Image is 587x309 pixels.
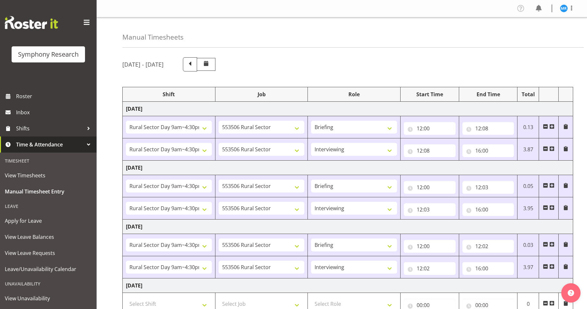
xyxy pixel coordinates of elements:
[517,197,539,220] td: 3.95
[5,216,92,226] span: Apply for Leave
[521,90,535,98] div: Total
[219,90,305,98] div: Job
[568,290,574,296] img: help-xxl-2.png
[16,91,93,101] span: Roster
[2,245,95,261] a: View Leave Requests
[123,161,573,175] td: [DATE]
[126,90,212,98] div: Shift
[404,240,456,253] input: Click to select...
[2,229,95,245] a: View Leave Balances
[404,203,456,216] input: Click to select...
[560,5,568,12] img: michael-robinson11856.jpg
[123,102,573,116] td: [DATE]
[5,171,92,180] span: View Timesheets
[123,220,573,234] td: [DATE]
[462,262,514,275] input: Click to select...
[2,213,95,229] a: Apply for Leave
[404,144,456,157] input: Click to select...
[2,200,95,213] div: Leave
[5,248,92,258] span: View Leave Requests
[517,116,539,138] td: 0.13
[16,108,93,117] span: Inbox
[517,256,539,278] td: 3.97
[404,262,456,275] input: Click to select...
[18,50,79,59] div: Symphony Research
[2,261,95,277] a: Leave/Unavailability Calendar
[517,234,539,256] td: 0.03
[517,138,539,161] td: 3.87
[462,122,514,135] input: Click to select...
[5,187,92,196] span: Manual Timesheet Entry
[122,61,164,68] h5: [DATE] - [DATE]
[5,232,92,242] span: View Leave Balances
[16,124,84,133] span: Shifts
[5,16,58,29] img: Rosterit website logo
[5,264,92,274] span: Leave/Unavailability Calendar
[2,277,95,290] div: Unavailability
[404,90,456,98] div: Start Time
[2,167,95,183] a: View Timesheets
[404,181,456,194] input: Click to select...
[462,203,514,216] input: Click to select...
[16,140,84,149] span: Time & Attendance
[462,181,514,194] input: Click to select...
[2,154,95,167] div: Timesheet
[2,290,95,306] a: View Unavailability
[462,90,514,98] div: End Time
[122,33,184,41] h4: Manual Timesheets
[311,90,397,98] div: Role
[517,175,539,197] td: 0.05
[5,294,92,303] span: View Unavailability
[462,240,514,253] input: Click to select...
[462,144,514,157] input: Click to select...
[404,122,456,135] input: Click to select...
[2,183,95,200] a: Manual Timesheet Entry
[123,278,573,293] td: [DATE]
